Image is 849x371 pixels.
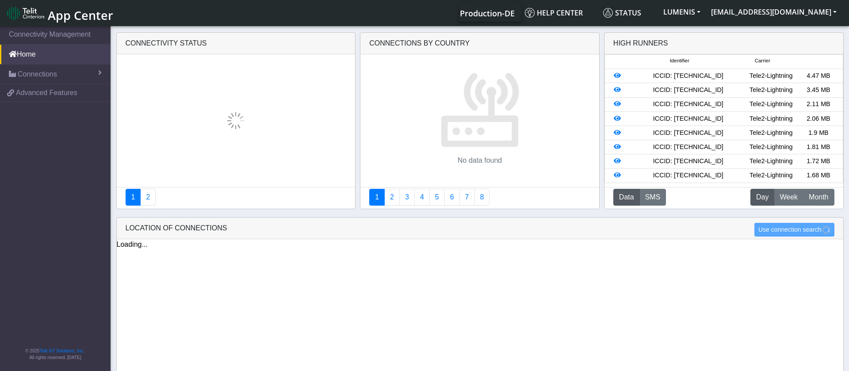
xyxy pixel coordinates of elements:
[613,38,668,49] div: High Runners
[706,4,842,20] button: [EMAIL_ADDRESS][DOMAIN_NAME]
[603,8,613,18] img: status.svg
[639,189,666,206] button: SMS
[629,114,747,124] div: ICCID: [TECHNICAL_ID]
[658,4,706,20] button: LUMENIS
[809,192,828,203] span: Month
[795,128,842,138] div: 1.9 MB
[399,189,415,206] a: Usage per Country
[7,6,44,20] img: logo-telit-cinterion-gw-new.png
[795,85,842,95] div: 3.45 MB
[795,71,842,81] div: 4.47 MB
[795,171,842,180] div: 1.68 MB
[747,114,795,124] div: Tele2-Lightning
[747,128,795,138] div: Tele2-Lightning
[18,69,57,80] span: Connections
[140,189,156,206] a: Deployment status
[747,142,795,152] div: Tele2-Lightning
[756,192,769,203] span: Day
[16,88,77,98] span: Advanced Features
[369,189,385,206] a: Connections By Country
[459,189,475,206] a: Zero Session
[629,99,747,109] div: ICCID: [TECHNICAL_ID]
[7,4,112,23] a: App Center
[603,8,641,18] span: Status
[525,8,583,18] span: Help center
[460,8,515,19] span: Production-DE
[629,142,747,152] div: ICCID: [TECHNICAL_ID]
[117,33,356,54] div: Connectivity status
[629,85,747,95] div: ICCID: [TECHNICAL_ID]
[369,189,590,206] nav: Summary paging
[459,4,514,22] a: Your current platform instance
[444,189,460,206] a: 14 Days Trend
[126,189,347,206] nav: Summary paging
[613,189,640,206] button: Data
[474,189,490,206] a: Not Connected for 30 days
[629,128,747,138] div: ICCID: [TECHNICAL_ID]
[458,155,502,166] p: No data found
[360,33,599,54] div: Connections By Country
[384,189,400,206] a: Carrier
[525,8,535,18] img: knowledge.svg
[747,71,795,81] div: Tele2-Lightning
[803,189,834,206] button: Month
[117,218,843,239] div: LOCATION OF CONNECTIONS
[48,7,113,23] span: App Center
[117,239,843,250] div: Loading...
[795,142,842,152] div: 1.81 MB
[750,189,774,206] button: Day
[227,112,245,130] img: loading.gif
[780,192,798,203] span: Week
[755,57,770,65] span: Carrier
[795,114,842,124] div: 2.06 MB
[795,99,842,109] div: 2.11 MB
[429,189,445,206] a: Usage by Carrier
[747,171,795,180] div: Tele2-Lightning
[600,4,658,22] a: Status
[414,189,430,206] a: Connections By Carrier
[629,171,747,180] div: ICCID: [TECHNICAL_ID]
[126,189,141,206] a: Connectivity status
[629,71,747,81] div: ICCID: [TECHNICAL_ID]
[754,223,834,237] button: Use connection search
[774,189,803,206] button: Week
[747,157,795,166] div: Tele2-Lightning
[440,69,519,148] img: devices.svg
[747,99,795,109] div: Tele2-Lightning
[629,157,747,166] div: ICCID: [TECHNICAL_ID]
[822,226,830,234] img: loading
[521,4,600,22] a: Help center
[40,348,84,353] a: Telit IoT Solutions, Inc.
[795,157,842,166] div: 1.72 MB
[670,57,689,65] span: Identifier
[747,85,795,95] div: Tele2-Lightning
